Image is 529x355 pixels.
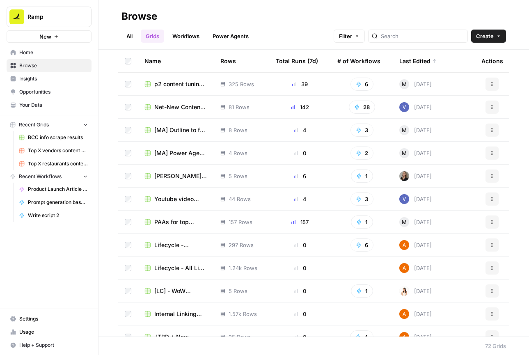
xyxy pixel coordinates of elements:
img: Ramp Logo [9,9,24,24]
span: New [39,32,51,41]
span: Prompt generation based on URL v1 [28,199,88,206]
span: 25 Rows [229,333,251,341]
span: PAAs for top branded queries from GSC [154,218,207,226]
a: Power Agents [208,30,254,43]
button: 6 [350,78,373,91]
div: [DATE] [399,171,432,181]
span: 325 Rows [229,80,254,88]
div: [DATE] [399,240,432,250]
a: JTBD + New Article Output [144,333,207,341]
button: 3 [350,124,373,137]
span: 1.57k Rows [229,310,257,318]
div: [DATE] [399,217,432,227]
a: Top X vendors content generator [15,144,92,157]
span: 5 Rows [229,287,247,295]
span: Usage [19,328,88,336]
a: Home [7,46,92,59]
span: Insights [19,75,88,82]
img: i32oznjerd8hxcycc1k00ct90jt3 [399,309,409,319]
div: 39 [276,80,324,88]
span: Create [476,32,494,40]
span: 8 Rows [229,126,247,134]
div: Last Edited [399,50,437,72]
div: 0 [276,149,324,157]
button: Recent Grids [7,119,92,131]
button: 1 [351,215,373,229]
a: Workflows [167,30,204,43]
span: 1.24k Rows [229,264,257,272]
span: Settings [19,315,88,323]
div: [DATE] [399,263,432,273]
div: [DATE] [399,286,432,296]
a: p2 content tuning targets [144,80,207,88]
a: Top X restaurants content generator [15,157,92,170]
span: Filter [339,32,352,40]
div: 4 [276,126,324,134]
span: Lifecycle - Individual Weekly Analysis [154,241,207,249]
span: Write script 2 [28,212,88,219]
a: Usage [7,325,92,339]
a: BCC info scrape results [15,131,92,144]
span: Product Launch Article Automation [28,186,88,193]
a: Opportunities [7,85,92,98]
div: Actions [481,50,503,72]
a: Internal Linking Directory Grid [144,310,207,318]
img: 2tijbeq1l253n59yk5qyo2htxvbk [399,194,409,204]
img: 2tijbeq1l253n59yk5qyo2htxvbk [399,102,409,112]
button: 28 [349,101,375,114]
span: 157 Rows [229,218,252,226]
div: [DATE] [399,102,432,112]
span: 4 Rows [229,149,247,157]
span: p2 content tuning targets [154,80,207,88]
a: Settings [7,312,92,325]
div: 0 [276,287,324,295]
span: [MA] Power Agent test grid [154,149,207,157]
a: Net-New Content Generator - Grid Template [144,103,207,111]
img: io4ypvsgsdj46an5fw5xz6gw7t15 [399,286,409,296]
span: Recent Grids [19,121,49,128]
div: [DATE] [399,148,432,158]
a: Insights [7,72,92,85]
span: M [402,126,407,134]
div: Total Runs (7d) [276,50,318,72]
a: [PERSON_NAME]'s Profound Prompts [144,172,207,180]
a: [MA] Power Agent test grid [144,149,207,157]
span: 44 Rows [229,195,251,203]
span: Internal Linking Directory Grid [154,310,207,318]
button: 6 [350,238,373,252]
button: 4 [350,330,373,344]
span: Top X restaurants content generator [28,160,88,167]
div: 0 [276,264,324,272]
img: 6ye6tl2h2us2xdv2jazx0aaotq35 [399,171,409,181]
span: M [402,80,407,88]
div: # of Workflows [337,50,380,72]
div: Rows [220,50,236,72]
div: Name [144,50,207,72]
div: [DATE] [399,125,432,135]
a: Prompt generation based on URL v1 [15,196,92,209]
div: 142 [276,103,324,111]
div: [DATE] [399,332,432,342]
button: Filter [334,30,365,43]
span: JTBD + New Article Output [154,333,207,341]
div: 72 Grids [485,342,506,350]
img: i32oznjerd8hxcycc1k00ct90jt3 [399,332,409,342]
button: Create [471,30,506,43]
span: Top X vendors content generator [28,147,88,154]
span: Home [19,49,88,56]
a: Write script 2 [15,209,92,222]
img: i32oznjerd8hxcycc1k00ct90jt3 [399,263,409,273]
a: Your Data [7,98,92,112]
span: Recent Workflows [19,173,62,180]
div: Browse [121,10,157,23]
span: M [402,218,407,226]
button: 2 [350,147,373,160]
span: Ramp [27,13,77,21]
div: 0 [276,333,324,341]
div: 6 [276,172,324,180]
input: Search [381,32,464,40]
span: BCC info scrape results [28,134,88,141]
a: [LC] - WoW Comparison Grid [144,287,207,295]
span: Opportunities [19,88,88,96]
button: New [7,30,92,43]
